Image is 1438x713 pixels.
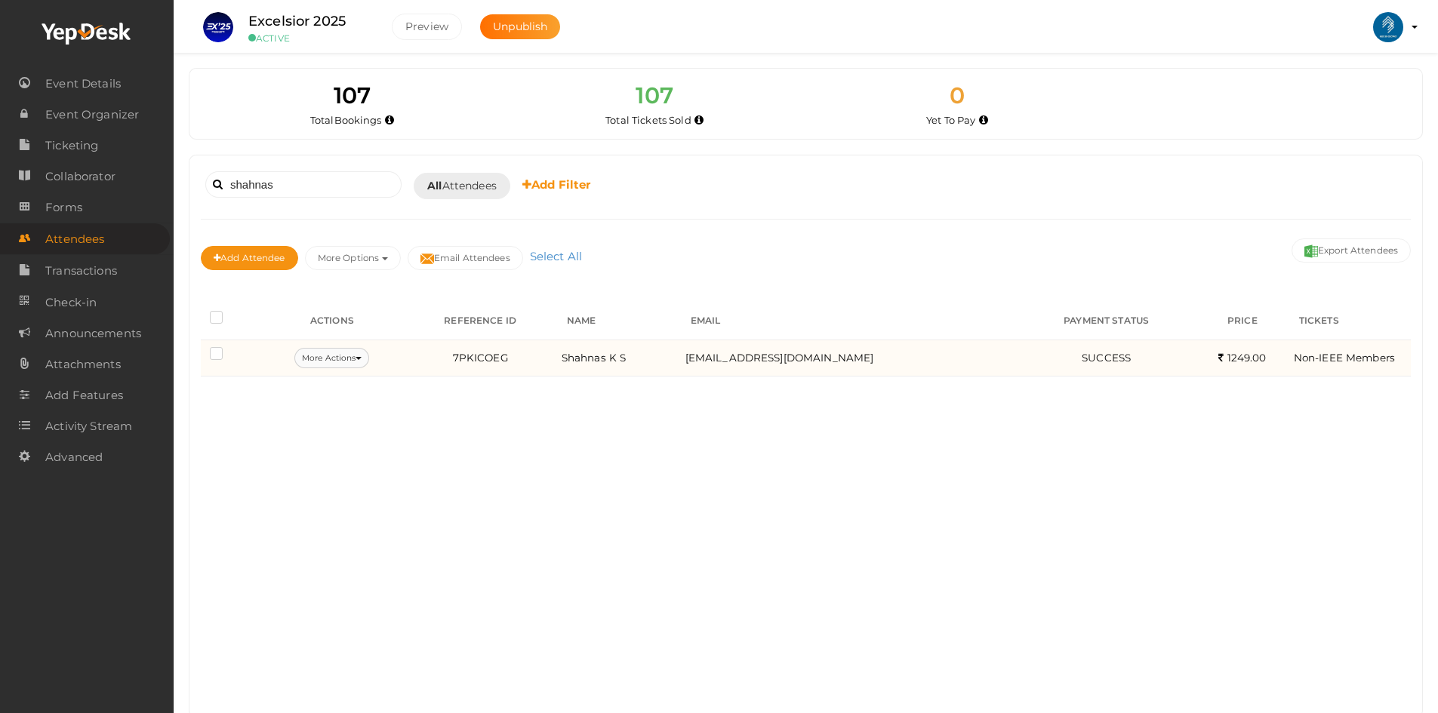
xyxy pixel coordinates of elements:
[558,303,682,340] th: NAME
[45,224,104,254] span: Attendees
[45,100,139,130] span: Event Organizer
[45,411,132,441] span: Activity Stream
[408,246,523,270] button: Email Attendees
[427,178,497,194] span: Attendees
[45,131,98,161] span: Ticketing
[444,315,516,326] span: REFERENCE ID
[45,380,123,410] span: Add Features
[1218,352,1266,364] span: 1249.00
[305,246,401,270] button: More Options
[926,114,975,126] span: Yet To Pay
[45,442,103,472] span: Advanced
[392,14,462,40] button: Preview
[45,318,141,349] span: Announcements
[1018,303,1195,340] th: PAYMENT STATUS
[385,116,394,124] i: Total number of bookings
[493,20,547,33] span: Unpublish
[1292,238,1411,263] button: Export Attendees
[694,116,704,124] i: Total number of tickets sold
[682,303,1018,340] th: EMAIL
[45,69,121,99] span: Event Details
[45,192,82,223] span: Forms
[1373,12,1403,42] img: ACg8ocIlr20kWlusTYDilfQwsc9vjOYCKrm0LB8zShf3GP8Yo5bmpMCa=s100
[334,114,382,126] span: Bookings
[205,171,402,198] input: Search attendee
[294,348,369,368] button: More Actions
[45,256,117,286] span: Transactions
[1195,303,1290,340] th: PRICE
[522,177,591,192] b: Add Filter
[45,161,115,192] span: Collaborator
[685,352,874,364] span: [EMAIL_ADDRESS][DOMAIN_NAME]
[605,114,691,126] span: Total Tickets Sold
[203,12,233,42] img: IIZWXVCU_small.png
[480,14,560,39] button: Unpublish
[950,81,965,109] span: 0
[1082,352,1131,364] span: SUCCESS
[636,81,673,109] span: 107
[979,116,988,124] i: Accepted and yet to make payment
[45,349,121,380] span: Attachments
[310,114,382,126] span: Total
[45,287,97,318] span: Check-in
[1304,244,1318,258] img: excel.svg
[562,352,627,364] span: Shahnas K S
[1290,303,1411,340] th: TICKETS
[248,32,369,44] small: ACTIVE
[201,246,298,270] button: Add Attendee
[261,303,402,340] th: ACTIONS
[334,81,371,109] span: 107
[248,11,346,32] label: Excelsior 2025
[427,179,442,192] b: All
[526,249,586,263] a: Select All
[420,252,434,266] img: mail-filled.svg
[453,352,508,364] span: 7PKICOEG
[1294,352,1395,364] span: Non-IEEE Members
